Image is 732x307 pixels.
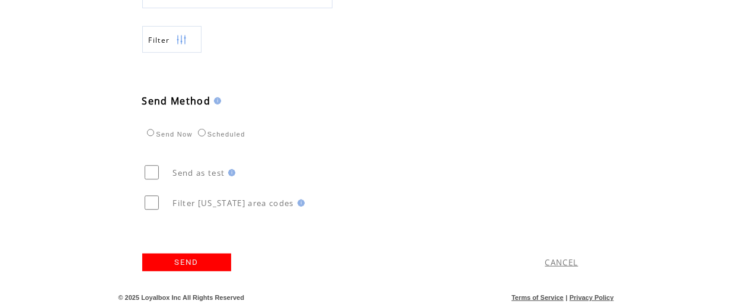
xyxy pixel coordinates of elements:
span: | [565,294,567,301]
img: help.gif [294,200,305,207]
span: Filter [US_STATE] area codes [172,198,293,208]
span: © 2025 Loyalbox Inc All Rights Reserved [119,294,245,301]
label: Send Now [144,131,193,138]
span: Show filters [149,35,170,45]
input: Scheduled [198,129,206,137]
input: Send Now [147,129,155,137]
a: CANCEL [545,257,578,268]
label: Scheduled [195,131,245,138]
span: Send as test [172,167,225,178]
a: Terms of Service [512,294,564,301]
span: Send Method [142,94,211,107]
img: help.gif [225,169,235,176]
a: Filter [142,26,202,53]
img: filters.png [176,27,187,53]
a: SEND [142,254,231,271]
img: help.gif [210,97,221,105]
a: Privacy Policy [570,294,614,301]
